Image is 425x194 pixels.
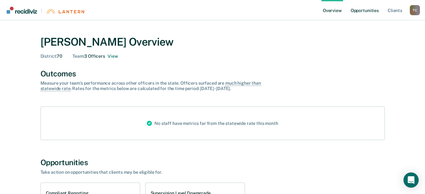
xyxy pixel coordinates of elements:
[72,54,118,59] div: 3 Officers
[72,54,84,59] span: Team :
[41,69,385,78] div: Outcomes
[410,5,420,15] button: Profile dropdown button
[41,36,385,48] div: [PERSON_NAME] Overview
[410,5,420,15] div: T C
[403,172,419,188] div: Open Intercom Messenger
[41,81,262,91] div: Measure your team’s performance across other officer s in the state. Officer s surfaced are . Rat...
[108,54,118,59] button: 3 officers on Todd Cash's Team
[41,54,57,59] span: District :
[142,107,283,140] div: No staff have metrics far from the statewide rate this month
[37,8,46,14] span: |
[41,170,262,175] div: Take action on opportunities that clients may be eligible for.
[41,54,63,59] div: 70
[7,7,37,14] img: Recidiviz
[41,158,385,167] div: Opportunities
[41,81,261,91] span: much higher than statewide rate
[46,9,84,14] img: Lantern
